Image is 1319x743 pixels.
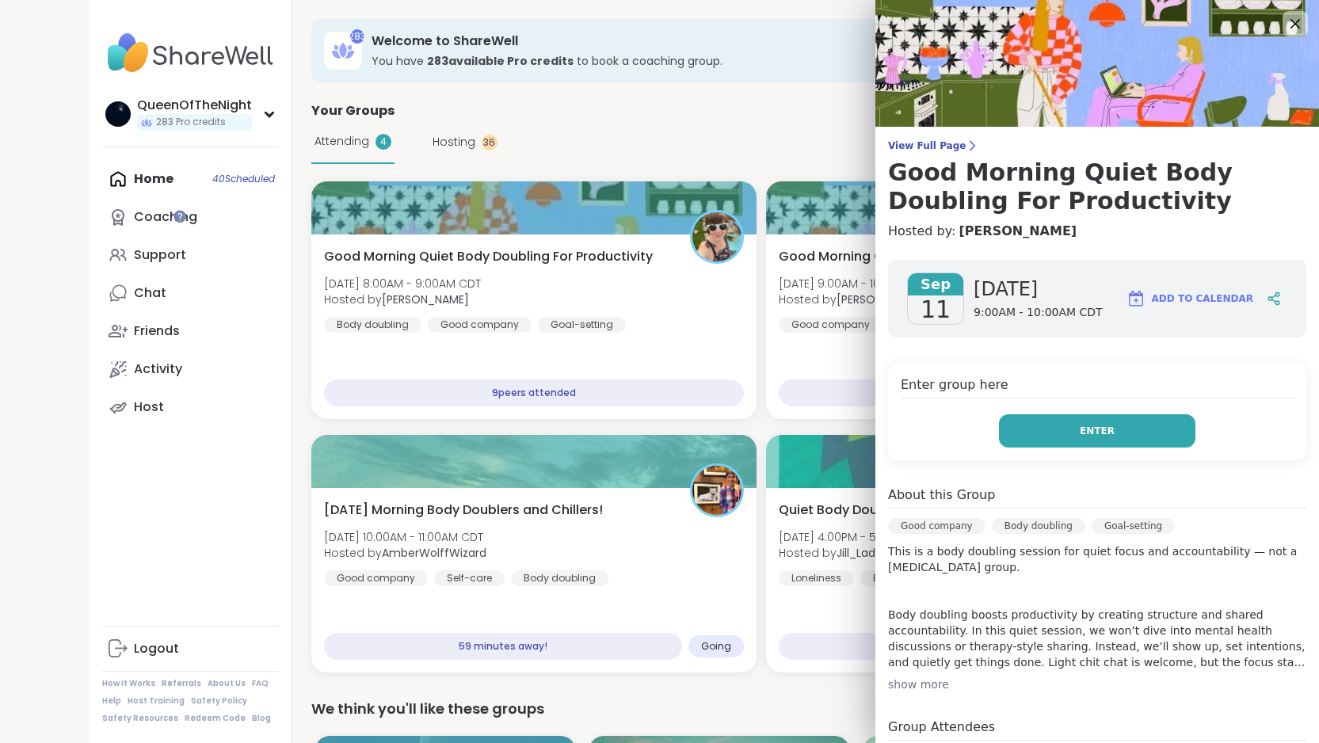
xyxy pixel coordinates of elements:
span: [DATE] Morning Body Doublers and Chillers! [324,501,603,520]
span: Good Morning Quiet Body Doubling For Productivity [324,247,653,266]
a: Friends [102,312,279,350]
a: Support [102,236,279,274]
a: Safety Policy [191,695,247,707]
div: Goal-setting [538,317,626,333]
div: Goal-setting [1092,518,1175,534]
b: Jill_LadyOfTheMountain [837,545,970,561]
span: 11 [921,295,951,324]
a: FAQ [252,678,269,689]
div: Good company [324,570,428,586]
h4: Hosted by: [888,222,1306,241]
img: AmberWolffWizard [692,466,741,515]
span: Quiet Body Doubling -[DATE] Evening [779,501,1016,520]
div: 59 minutes away! [324,633,682,660]
p: This is a body doubling session for quiet focus and accountability — not a [MEDICAL_DATA] group. ... [888,543,1306,670]
h4: About this Group [888,486,995,505]
b: [PERSON_NAME] [382,291,469,307]
div: Support [134,246,186,264]
a: How It Works [102,678,155,689]
a: Blog [252,713,271,724]
span: [DATE] 8:00AM - 9:00AM CDT [324,276,481,291]
div: Body doubling [860,570,958,586]
a: Host Training [128,695,185,707]
span: 283 Pro credits [156,116,226,129]
div: Body doubling [511,570,608,586]
span: View Full Page [888,139,1306,152]
a: Referrals [162,678,201,689]
button: Enter [999,414,1195,448]
a: [PERSON_NAME] [959,222,1077,241]
span: Good Morning Quiet Body Doubling For Productivity [779,247,1107,266]
div: Activity [134,360,182,378]
b: [PERSON_NAME] [837,291,924,307]
img: QueenOfTheNight [105,101,131,127]
span: Attending [315,133,369,150]
div: QueenOfTheNight [137,97,252,114]
div: Self-care [434,570,505,586]
div: 9 peers attended [324,379,744,406]
h3: Welcome to ShareWell [372,32,1050,50]
b: AmberWolffWizard [382,545,486,561]
a: Host [102,388,279,426]
span: Hosted by [324,291,481,307]
div: Logout [134,640,179,657]
a: Redeem Code [185,713,246,724]
a: Help [102,695,121,707]
span: Hosted by [779,545,970,561]
div: Coaching [134,208,197,226]
a: View Full PageGood Morning Quiet Body Doubling For Productivity [888,139,1306,215]
div: Good company [779,317,883,333]
span: Going [701,640,731,653]
h4: Group Attendees [888,718,1306,741]
div: Loneliness [779,570,854,586]
div: We think you'll like these groups [311,698,1211,720]
img: Adrienne_QueenOfTheDawn [692,212,741,261]
span: [DATE] 4:00PM - 5:30PM CDT [779,529,970,545]
span: Hosted by [324,545,486,561]
img: ShareWell Logomark [1126,289,1146,308]
span: [DATE] [974,276,1103,302]
div: 36 [482,135,497,151]
span: Enter [1080,424,1115,438]
div: Body doubling [324,317,421,333]
div: Good company [428,317,532,333]
div: Host [134,398,164,416]
a: Safety Resources [102,713,178,724]
div: 6 hours away! [779,633,1137,660]
a: Coaching [102,198,279,236]
span: Sep [908,273,963,295]
a: Logout [102,630,279,668]
h3: You have to book a coaching group. [372,53,1050,69]
b: 283 available Pro credit s [427,53,574,69]
a: Activity [102,350,279,388]
span: Hosted by [779,291,939,307]
div: 4 [375,134,391,150]
a: About Us [208,678,246,689]
div: Friends [134,322,180,340]
span: Hosting [433,134,475,151]
a: Chat [102,274,279,312]
div: Chat [134,284,166,302]
h3: Good Morning Quiet Body Doubling For Productivity [888,158,1306,215]
span: 9:00AM - 10:00AM CDT [974,305,1103,321]
div: SESSION LIVE [779,379,1199,406]
div: Good company [888,518,985,534]
button: Add to Calendar [1119,280,1260,318]
span: [DATE] 10:00AM - 11:00AM CDT [324,529,486,545]
img: ShareWell Nav Logo [102,25,279,81]
div: show more [888,676,1306,692]
iframe: Spotlight [173,210,186,223]
h4: Enter group here [901,375,1294,398]
span: Your Groups [311,101,395,120]
span: Add to Calendar [1152,291,1253,306]
div: Body doubling [992,518,1085,534]
div: 283 [350,29,364,44]
span: [DATE] 9:00AM - 10:00AM CDT [779,276,939,291]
